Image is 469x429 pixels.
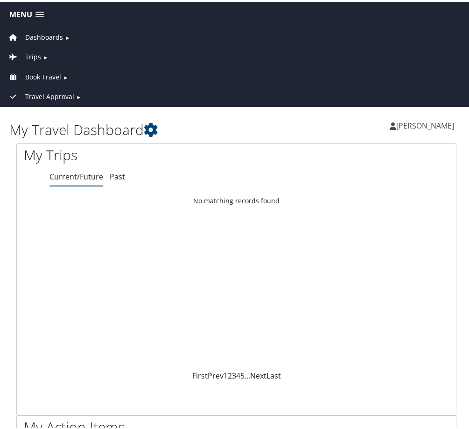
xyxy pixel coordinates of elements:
a: Past [110,170,125,180]
a: Current/Future [49,170,103,180]
a: Last [266,369,281,379]
a: 3 [232,369,236,379]
a: Menu [5,5,49,21]
a: Dashboards [7,31,63,40]
a: Next [250,369,266,379]
a: Travel Approval [7,90,74,99]
span: … [245,369,250,379]
span: ► [76,92,81,99]
a: 1 [224,369,228,379]
span: Travel Approval [25,90,74,100]
a: Prev [208,369,224,379]
span: Menu [9,8,32,17]
span: Trips [25,50,41,60]
a: 2 [228,369,232,379]
a: 4 [236,369,240,379]
span: ► [63,72,68,79]
span: ► [43,52,48,59]
span: ► [65,32,70,39]
td: No matching records found [17,191,456,207]
a: First [192,369,208,379]
a: 5 [240,369,245,379]
span: [PERSON_NAME] [396,119,454,129]
span: Dashboards [25,30,63,41]
a: Book Travel [7,71,61,79]
h1: My Travel Dashboard [9,118,237,138]
a: [PERSON_NAME] [390,110,463,138]
h1: My Trips [24,143,230,163]
a: Trips [7,50,41,59]
span: Book Travel [25,70,61,80]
